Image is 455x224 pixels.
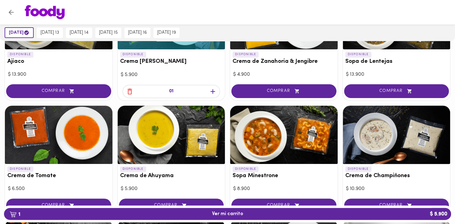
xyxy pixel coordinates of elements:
[154,28,180,38] button: [DATE] 19
[127,203,216,208] span: COMPRAR
[6,210,24,218] b: 1
[124,28,150,38] button: [DATE] 16
[99,30,118,36] span: [DATE] 15
[4,208,451,220] button: 1Ver mi carrito$ 5.900
[40,30,59,36] span: [DATE] 13
[230,106,338,164] div: Sopa Minestrone
[212,211,243,217] span: Ver mi carrito
[6,84,111,98] button: COMPRAR
[344,199,449,212] button: COMPRAR
[239,89,329,94] span: COMPRAR
[8,71,109,78] div: $ 13.900
[346,185,447,192] div: $ 10.900
[345,166,371,172] p: DISPONIBLE
[120,52,146,57] p: DISPONIBLE
[120,173,223,179] h3: Crema de Ahuyama
[9,30,29,36] span: [DATE]
[419,188,449,218] iframe: Messagebird Livechat Widget
[14,89,104,94] span: COMPRAR
[95,28,121,38] button: [DATE] 15
[233,71,335,78] div: $ 4.900
[7,166,33,172] p: DISPONIBLE
[118,106,225,164] div: Crema de Ahuyama
[70,30,89,36] span: [DATE] 14
[37,28,63,38] button: [DATE] 13
[14,203,104,208] span: COMPRAR
[25,5,65,19] img: logo.png
[344,84,449,98] button: COMPRAR
[9,211,17,218] img: cart.png
[128,30,147,36] span: [DATE] 16
[169,88,173,95] p: 01
[345,59,448,65] h3: Sopa de Lentejas
[233,52,259,57] p: DISPONIBLE
[233,59,335,65] h3: Crema de Zanahoria & Jengibre
[343,106,450,164] div: Crema de Champiñones
[66,28,92,38] button: [DATE] 14
[5,27,34,38] button: [DATE]
[345,173,448,179] h3: Crema de Champiñones
[233,166,259,172] p: DISPONIBLE
[121,71,222,78] div: $ 5.900
[352,89,442,94] span: COMPRAR
[345,52,371,57] p: DISPONIBLE
[157,30,176,36] span: [DATE] 19
[121,185,222,192] div: $ 5.900
[6,199,111,212] button: COMPRAR
[231,199,336,212] button: COMPRAR
[233,173,335,179] h3: Sopa Minestrone
[119,199,224,212] button: COMPRAR
[231,84,336,98] button: COMPRAR
[4,5,19,20] button: Volver
[7,59,110,65] h3: Ajiaco
[7,52,33,57] p: DISPONIBLE
[8,185,109,192] div: $ 6.500
[120,59,223,65] h3: Crema [PERSON_NAME]
[233,185,335,192] div: $ 8.900
[120,166,146,172] p: DISPONIBLE
[352,203,442,208] span: COMPRAR
[7,173,110,179] h3: Crema de Tomate
[5,106,112,164] div: Crema de Tomate
[239,203,329,208] span: COMPRAR
[346,71,447,78] div: $ 13.900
